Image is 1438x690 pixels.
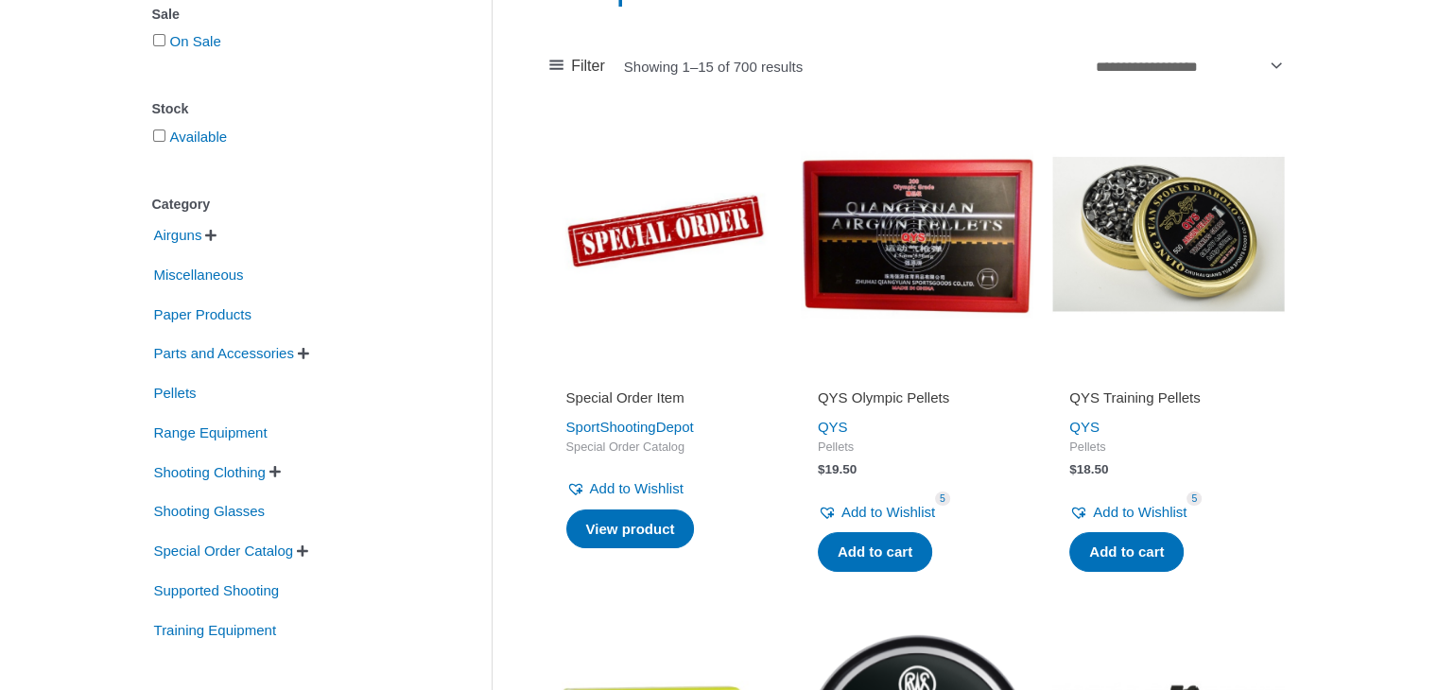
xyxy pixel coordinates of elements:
[801,117,1033,350] img: QYS Olympic Pellets
[152,299,253,331] span: Paper Products
[152,304,253,320] a: Paper Products
[549,117,782,350] img: Special Order Item
[841,504,935,520] span: Add to Wishlist
[566,440,765,456] span: Special Order Catalog
[152,575,282,607] span: Supported Shooting
[152,417,269,449] span: Range Equipment
[1089,50,1286,81] select: Shop order
[152,620,279,636] a: Training Equipment
[818,388,1016,407] h2: QYS Olympic Pellets
[549,52,605,80] a: Filter
[152,384,199,400] a: Pellets
[152,344,296,360] a: Parts and Accessories
[566,388,765,407] h2: Special Order Item
[152,226,204,242] a: Airguns
[205,229,217,242] span: 
[152,542,296,558] a: Special Order Catalog
[152,423,269,440] a: Range Equipment
[1069,388,1268,414] a: QYS Training Pellets
[1069,388,1268,407] h2: QYS Training Pellets
[152,614,279,647] span: Training Equipment
[571,52,605,80] span: Filter
[1069,532,1184,572] a: Add to cart: “QYS Training Pellets”
[1069,419,1100,435] a: QYS
[590,480,684,496] span: Add to Wishlist
[298,347,309,360] span: 
[818,462,825,476] span: $
[818,499,935,526] a: Add to Wishlist
[566,509,695,549] a: Read more about “Special Order Item”
[297,544,308,558] span: 
[170,129,228,145] a: Available
[1093,504,1187,520] span: Add to Wishlist
[152,266,246,282] a: Miscellaneous
[818,440,1016,456] span: Pellets
[566,362,765,385] iframe: Customer reviews powered by Trustpilot
[1069,362,1268,385] iframe: Customer reviews powered by Trustpilot
[152,581,282,597] a: Supported Shooting
[566,388,765,414] a: Special Order Item
[170,33,221,49] a: On Sale
[818,419,848,435] a: QYS
[1187,492,1202,506] span: 5
[152,259,246,291] span: Miscellaneous
[152,95,435,123] div: Stock
[269,465,281,478] span: 
[1069,462,1108,476] bdi: 18.50
[152,219,204,251] span: Airguns
[566,419,694,435] a: SportShootingDepot
[818,532,932,572] a: Add to cart: “QYS Olympic Pellets”
[153,129,165,142] input: Available
[152,1,435,28] div: Sale
[152,535,296,567] span: Special Order Catalog
[152,495,268,527] span: Shooting Glasses
[153,34,165,46] input: On Sale
[818,462,857,476] bdi: 19.50
[935,492,950,506] span: 5
[624,60,803,74] p: Showing 1–15 of 700 results
[1069,462,1077,476] span: $
[152,337,296,370] span: Parts and Accessories
[152,457,268,489] span: Shooting Clothing
[1069,499,1187,526] a: Add to Wishlist
[818,362,1016,385] iframe: Customer reviews powered by Trustpilot
[152,191,435,218] div: Category
[152,377,199,409] span: Pellets
[566,475,684,502] a: Add to Wishlist
[1052,117,1285,350] img: QYS Training Pellets
[152,462,268,478] a: Shooting Clothing
[152,502,268,518] a: Shooting Glasses
[818,388,1016,414] a: QYS Olympic Pellets
[1069,440,1268,456] span: Pellets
